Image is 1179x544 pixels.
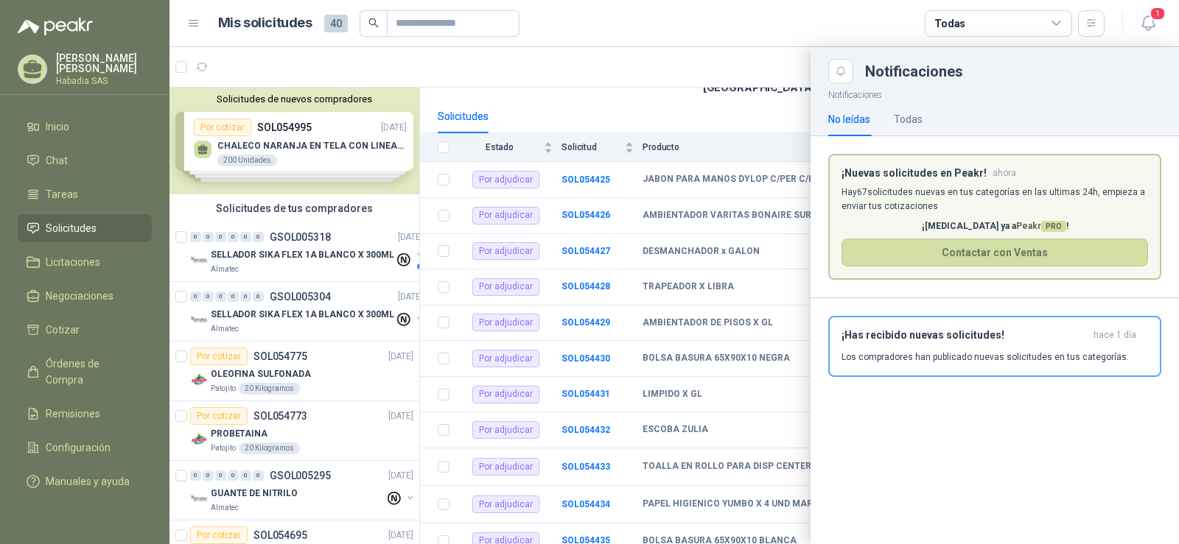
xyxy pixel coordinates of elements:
a: Chat [18,146,152,174]
span: 40 [324,15,348,32]
img: Logo peakr [18,18,93,35]
span: Configuración [46,439,111,456]
a: Negociaciones [18,282,152,310]
p: Los compradores han publicado nuevas solicitudes en tus categorías. [842,350,1129,364]
p: Notificaciones [811,84,1179,102]
span: Solicitudes [46,220,97,236]
a: Cotizar [18,316,152,344]
span: ahora [993,167,1016,180]
h3: ¡Has recibido nuevas solicitudes! [842,329,1088,342]
div: Todas [894,111,923,127]
a: Órdenes de Compra [18,350,152,394]
a: Inicio [18,113,152,141]
a: Solicitudes [18,214,152,242]
span: Remisiones [46,406,100,422]
span: hace 1 día [1094,329,1136,342]
span: search [368,18,379,28]
a: Remisiones [18,400,152,428]
span: Manuales y ayuda [46,473,130,490]
span: 1 [1150,7,1166,21]
span: Inicio [46,119,69,135]
span: Negociaciones [46,288,113,304]
a: Licitaciones [18,248,152,276]
div: No leídas [828,111,870,127]
a: Manuales y ayuda [18,467,152,495]
div: Notificaciones [865,64,1161,79]
a: Configuración [18,434,152,462]
h3: ¡Nuevas solicitudes en Peakr! [842,167,987,180]
button: ¡Has recibido nuevas solicitudes!hace 1 día Los compradores han publicado nuevas solicitudes en t... [828,316,1161,377]
span: Órdenes de Compra [46,356,138,388]
span: Peakr [1016,221,1066,231]
button: Contactar con Ventas [842,239,1148,266]
p: ¡[MEDICAL_DATA] ya a ! [842,219,1148,233]
span: PRO [1041,221,1066,232]
span: Chat [46,152,68,169]
span: Tareas [46,186,78,202]
p: [PERSON_NAME] [PERSON_NAME] [56,53,152,74]
button: 1 [1135,10,1161,37]
p: Hay 67 solicitudes nuevas en tus categorías en las ultimas 24h, empieza a enviar tus cotizaciones [842,186,1148,213]
button: Close [828,59,853,84]
div: Todas [934,15,965,32]
h1: Mis solicitudes [218,13,312,34]
span: Cotizar [46,322,80,338]
p: Habadia SAS [56,77,152,85]
span: Licitaciones [46,254,100,270]
a: Tareas [18,180,152,208]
